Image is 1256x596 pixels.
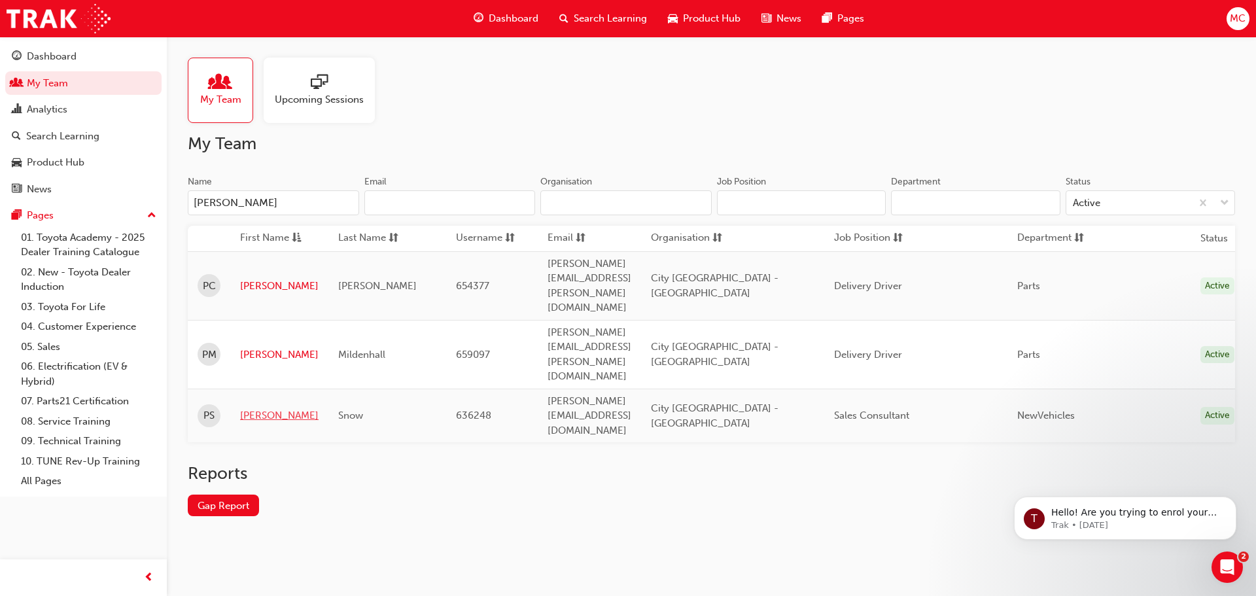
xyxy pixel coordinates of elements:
[834,230,890,247] span: Job Position
[12,184,22,196] span: news-icon
[668,10,678,27] span: car-icon
[1238,552,1249,562] span: 2
[1212,552,1243,583] iframe: Intercom live chat
[338,349,385,360] span: Mildenhall
[16,297,162,317] a: 03. Toyota For Life
[548,230,619,247] button: Emailsorting-icon
[657,5,751,32] a: car-iconProduct Hub
[651,230,723,247] button: Organisationsorting-icon
[188,133,1235,154] h2: My Team
[16,262,162,297] a: 02. New - Toyota Dealer Induction
[12,157,22,169] span: car-icon
[1230,11,1246,26] span: MC
[240,230,312,247] button: First Nameasc-icon
[188,175,212,188] div: Name
[834,410,909,421] span: Sales Consultant
[1220,195,1229,212] span: down-icon
[16,471,162,491] a: All Pages
[548,326,631,383] span: [PERSON_NAME][EMAIL_ADDRESS][PERSON_NAME][DOMAIN_NAME]
[834,230,906,247] button: Job Positionsorting-icon
[16,451,162,472] a: 10. TUNE Rev-Up Training
[1017,230,1089,247] button: Departmentsorting-icon
[651,402,778,429] span: City [GEOGRAPHIC_DATA] - [GEOGRAPHIC_DATA]
[338,230,386,247] span: Last Name
[27,182,52,197] div: News
[1017,230,1072,247] span: Department
[7,4,111,33] img: Trak
[12,51,22,63] span: guage-icon
[456,410,491,421] span: 636248
[5,42,162,203] button: DashboardMy TeamAnalyticsSearch LearningProduct HubNews
[683,11,741,26] span: Product Hub
[834,349,902,360] span: Delivery Driver
[240,230,289,247] span: First Name
[5,124,162,149] a: Search Learning
[264,58,385,123] a: Upcoming Sessions
[456,230,502,247] span: Username
[489,11,538,26] span: Dashboard
[576,230,585,247] span: sorting-icon
[548,230,573,247] span: Email
[311,74,328,92] span: sessionType_ONLINE_URL-icon
[5,203,162,228] button: Pages
[364,190,536,215] input: Email
[1200,346,1234,364] div: Active
[338,230,410,247] button: Last Namesorting-icon
[456,230,528,247] button: Usernamesorting-icon
[240,279,319,294] a: [PERSON_NAME]
[1017,349,1040,360] span: Parts
[548,258,631,314] span: [PERSON_NAME][EMAIL_ADDRESS][PERSON_NAME][DOMAIN_NAME]
[776,11,801,26] span: News
[994,469,1256,561] iframe: Intercom notifications message
[188,190,359,215] input: Name
[188,463,1235,484] h2: Reports
[16,412,162,432] a: 08. Service Training
[717,190,886,215] input: Job Position
[203,279,216,294] span: PC
[1200,407,1234,425] div: Active
[212,74,229,92] span: people-icon
[16,431,162,451] a: 09. Technical Training
[548,395,631,436] span: [PERSON_NAME][EMAIL_ADDRESS][DOMAIN_NAME]
[474,10,483,27] span: guage-icon
[651,341,778,368] span: City [GEOGRAPHIC_DATA] - [GEOGRAPHIC_DATA]
[12,210,22,222] span: pages-icon
[1200,231,1228,246] th: Status
[292,230,302,247] span: asc-icon
[389,230,398,247] span: sorting-icon
[147,207,156,224] span: up-icon
[574,11,647,26] span: Search Learning
[717,175,766,188] div: Job Position
[456,349,490,360] span: 659097
[364,175,387,188] div: Email
[202,347,217,362] span: PM
[540,175,592,188] div: Organisation
[559,10,568,27] span: search-icon
[891,190,1060,215] input: Department
[1227,7,1249,30] button: MC
[1066,175,1090,188] div: Status
[188,495,259,516] a: Gap Report
[893,230,903,247] span: sorting-icon
[5,44,162,69] a: Dashboard
[5,71,162,96] a: My Team
[812,5,875,32] a: pages-iconPages
[837,11,864,26] span: Pages
[16,357,162,391] a: 06. Electrification (EV & Hybrid)
[12,104,22,116] span: chart-icon
[338,410,363,421] span: Snow
[5,150,162,175] a: Product Hub
[549,5,657,32] a: search-iconSearch Learning
[27,49,77,64] div: Dashboard
[5,97,162,122] a: Analytics
[27,102,67,117] div: Analytics
[540,190,712,215] input: Organisation
[12,131,21,143] span: search-icon
[1017,280,1040,292] span: Parts
[1017,410,1075,421] span: NewVehicles
[1200,277,1234,295] div: Active
[203,408,215,423] span: PS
